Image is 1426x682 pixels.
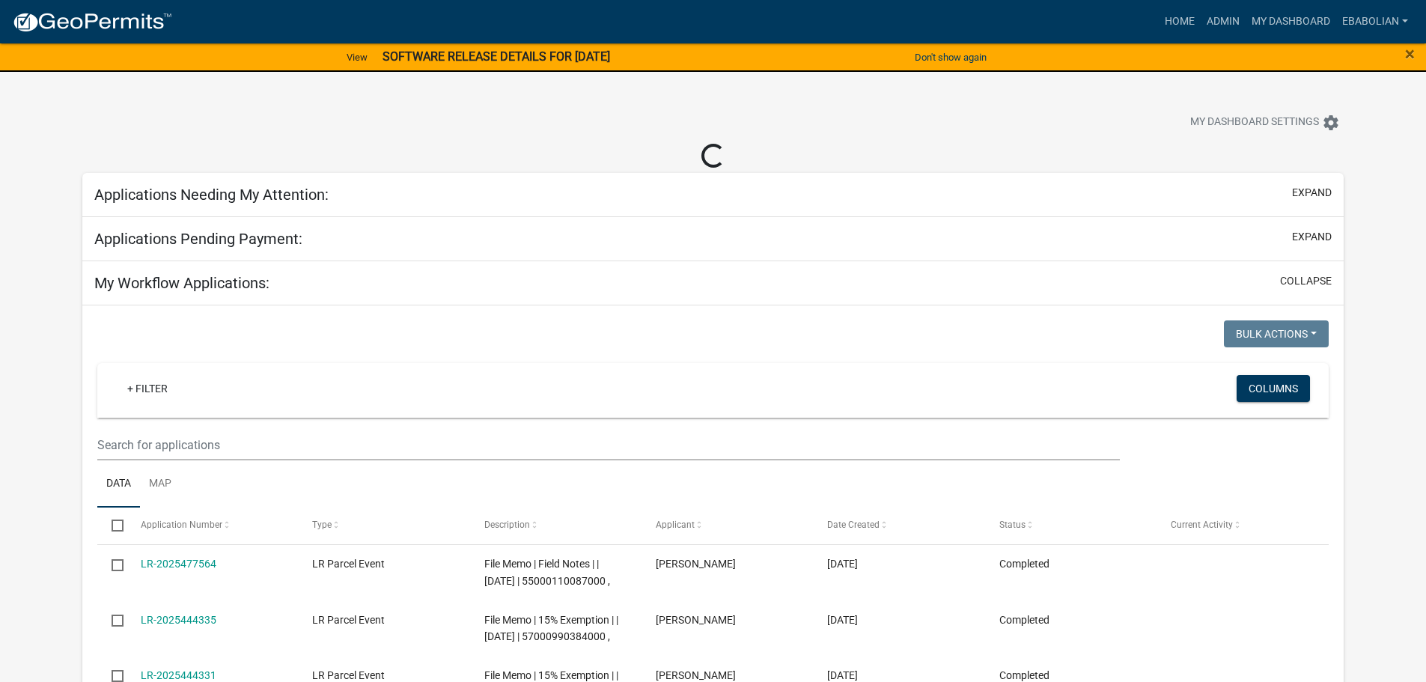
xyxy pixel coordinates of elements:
span: LR Parcel Event [312,669,385,681]
input: Search for applications [97,430,1119,460]
span: Applicant [656,520,695,530]
a: Map [140,460,180,508]
span: My Dashboard Settings [1190,114,1319,132]
datatable-header-cell: Type [298,508,469,544]
h5: My Workflow Applications: [94,274,269,292]
a: Home [1159,7,1201,36]
span: 07/02/2025 [827,669,858,681]
a: ebabolian [1336,7,1414,36]
span: LR Parcel Event [312,614,385,626]
span: Eric Babolian [656,669,736,681]
datatable-header-cell: Current Activity [1157,508,1328,544]
i: settings [1322,114,1340,132]
span: 07/02/2025 [827,614,858,626]
span: Date Created [827,520,880,530]
a: Admin [1201,7,1246,36]
datatable-header-cell: Select [97,508,126,544]
span: Application Number [141,520,222,530]
a: LR-2025444335 [141,614,216,626]
button: Close [1405,45,1415,63]
datatable-header-cell: Application Number [127,508,298,544]
a: + Filter [115,375,180,402]
span: File Memo | 15% Exemption | | 07/02/2025 | 57000990384000 , [484,614,618,643]
button: collapse [1280,273,1332,289]
span: Description [484,520,530,530]
button: expand [1292,185,1332,201]
span: Current Activity [1171,520,1233,530]
a: View [341,45,374,70]
span: 09/12/2025 [827,558,858,570]
span: Status [999,520,1026,530]
button: My Dashboard Settingssettings [1178,108,1352,137]
span: Eric Babolian [656,614,736,626]
a: LR-2025444331 [141,669,216,681]
button: Don't show again [909,45,993,70]
h5: Applications Needing My Attention: [94,186,329,204]
strong: SOFTWARE RELEASE DETAILS FOR [DATE] [383,49,610,64]
datatable-header-cell: Description [469,508,641,544]
span: File Memo | Field Notes | | 09/12/2025 | 55000110087000 , [484,558,610,587]
datatable-header-cell: Status [985,508,1157,544]
span: × [1405,43,1415,64]
a: LR-2025477564 [141,558,216,570]
button: Columns [1237,375,1310,402]
span: Completed [999,614,1049,626]
span: Type [312,520,332,530]
span: Completed [999,669,1049,681]
button: Bulk Actions [1224,320,1329,347]
h5: Applications Pending Payment: [94,230,302,248]
a: Data [97,460,140,508]
span: Completed [999,558,1049,570]
datatable-header-cell: Date Created [813,508,984,544]
span: Eric Babolian [656,558,736,570]
button: expand [1292,229,1332,245]
a: My Dashboard [1246,7,1336,36]
datatable-header-cell: Applicant [642,508,813,544]
span: LR Parcel Event [312,558,385,570]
